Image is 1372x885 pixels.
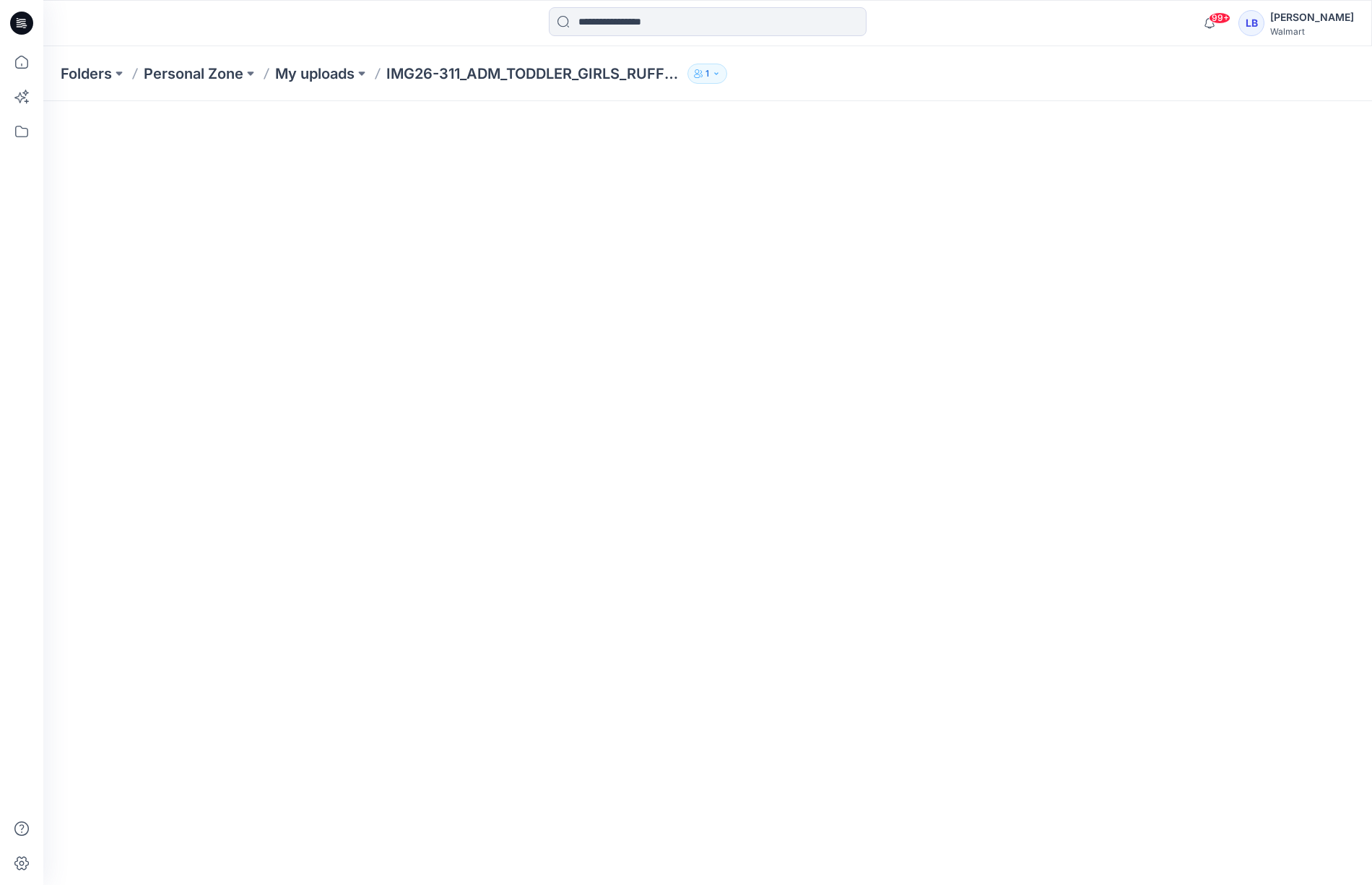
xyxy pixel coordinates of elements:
div: Walmart [1270,26,1354,37]
p: 1 [705,66,709,82]
div: LB [1238,10,1264,36]
a: My uploads [275,64,355,84]
a: Folders [61,64,112,84]
span: 99+ [1209,12,1230,24]
p: IMG26-311_ADM_TODDLER_GIRLS_RUFFLE_NECKLINE_1PC - UPDATED (1) [386,64,682,84]
div: [PERSON_NAME] [1270,9,1354,26]
a: Personal Zone [144,64,243,84]
button: 1 [687,64,727,84]
iframe: edit-style [43,101,1372,885]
